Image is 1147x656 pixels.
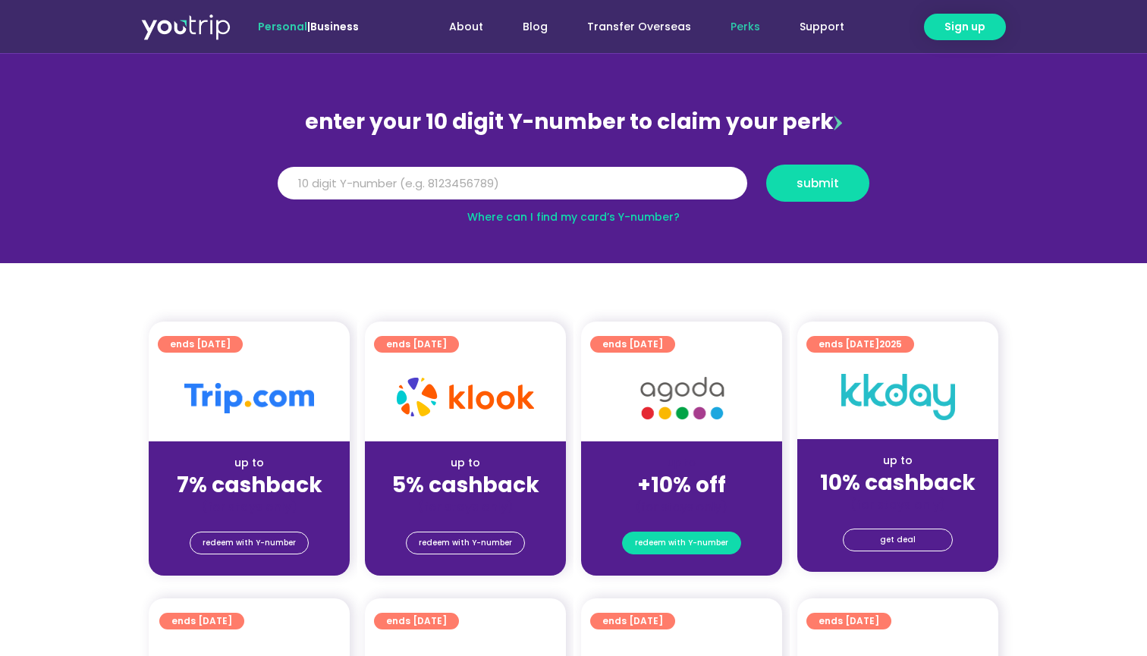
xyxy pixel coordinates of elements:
[602,336,663,353] span: ends [DATE]
[419,532,512,554] span: redeem with Y-number
[310,19,359,34] a: Business
[809,453,986,469] div: up to
[161,455,338,471] div: up to
[806,613,891,629] a: ends [DATE]
[278,165,869,213] form: Y Number
[159,613,244,629] a: ends [DATE]
[622,532,741,554] a: redeem with Y-number
[258,19,359,34] span: |
[392,470,539,500] strong: 5% cashback
[602,613,663,629] span: ends [DATE]
[374,613,459,629] a: ends [DATE]
[879,337,902,350] span: 2025
[780,13,864,41] a: Support
[386,336,447,353] span: ends [DATE]
[203,532,296,554] span: redeem with Y-number
[590,613,675,629] a: ends [DATE]
[400,13,864,41] nav: Menu
[374,336,459,353] a: ends [DATE]
[766,165,869,202] button: submit
[377,499,554,515] div: (for stays only)
[843,529,953,551] a: get deal
[278,167,747,200] input: 10 digit Y-number (e.g. 8123456789)
[161,499,338,515] div: (for stays only)
[593,499,770,515] div: (for stays only)
[944,19,985,35] span: Sign up
[809,497,986,513] div: (for stays only)
[711,13,780,41] a: Perks
[820,468,976,497] strong: 10% cashback
[503,13,567,41] a: Blog
[406,532,525,554] a: redeem with Y-number
[429,13,503,41] a: About
[386,613,447,629] span: ends [DATE]
[177,470,322,500] strong: 7% cashback
[467,209,680,224] a: Where can I find my card’s Y-number?
[567,13,711,41] a: Transfer Overseas
[258,19,307,34] span: Personal
[190,532,309,554] a: redeem with Y-number
[668,455,696,470] span: up to
[170,336,231,353] span: ends [DATE]
[270,102,877,142] div: enter your 10 digit Y-number to claim your perk
[590,336,675,353] a: ends [DATE]
[880,529,916,551] span: get deal
[924,14,1006,40] a: Sign up
[377,455,554,471] div: up to
[806,336,914,353] a: ends [DATE]2025
[819,613,879,629] span: ends [DATE]
[819,336,902,353] span: ends [DATE]
[637,470,726,500] strong: +10% off
[171,613,232,629] span: ends [DATE]
[797,177,839,189] span: submit
[158,336,243,353] a: ends [DATE]
[635,532,728,554] span: redeem with Y-number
